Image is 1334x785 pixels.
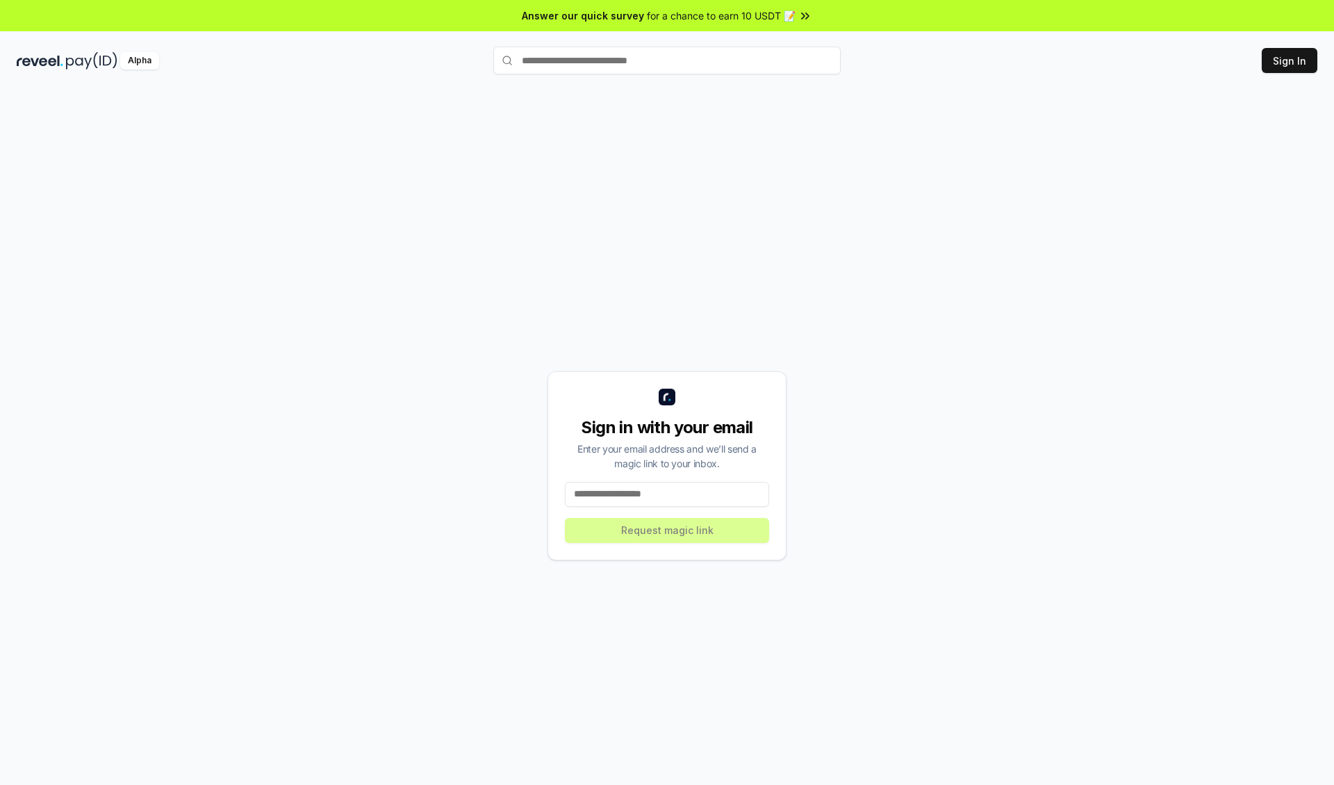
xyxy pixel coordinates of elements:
img: logo_small [659,389,675,405]
div: Enter your email address and we’ll send a magic link to your inbox. [565,442,769,471]
img: reveel_dark [17,52,63,70]
span: for a chance to earn 10 USDT 📝 [647,8,796,23]
div: Alpha [120,52,159,70]
button: Sign In [1262,48,1317,73]
span: Answer our quick survey [522,8,644,23]
div: Sign in with your email [565,416,769,439]
img: pay_id [66,52,117,70]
